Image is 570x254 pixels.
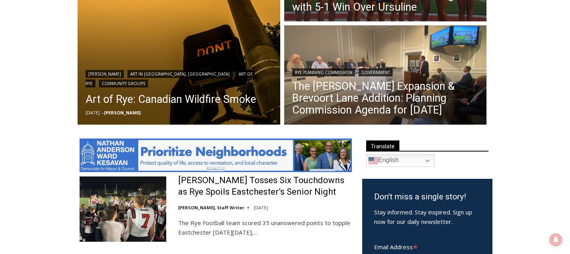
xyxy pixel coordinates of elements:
p: The Rye Football team scored 35 unanswered points to topple Eastchester [DATE][DATE],… [178,218,352,237]
a: Art in [GEOGRAPHIC_DATA], [GEOGRAPHIC_DATA] [127,70,232,78]
div: | [292,67,479,76]
p: Stay informed. Stay inspired. Sign up now for our daily newsletter. [374,207,481,226]
time: [DATE] [254,205,268,210]
a: Art of Rye: Canadian Wildfire Smoke [85,91,272,107]
span: Intern @ [DOMAIN_NAME] [207,79,367,97]
a: Intern @ [DOMAIN_NAME] [190,77,384,99]
span: – [102,110,104,116]
span: Translate [366,140,399,151]
a: [PERSON_NAME] [104,110,141,116]
a: Read More The Osborn Expansion & Brevoort Lane Addition: Planning Commission Agenda for Tuesday, ... [284,25,487,127]
a: Rye Planning Commission [292,68,355,76]
div: | | | [85,68,272,87]
img: Miller Tosses Six Touchdowns as Rye Spoils Eastchester’s Senior Night [80,176,166,241]
a: [PERSON_NAME], Staff Writer [178,205,244,210]
time: [DATE] [85,110,100,116]
a: English [366,154,435,167]
a: The [PERSON_NAME] Expansion & Brevoort Lane Addition: Planning Commission Agenda for [DATE] [292,80,479,116]
a: [PERSON_NAME] [85,70,124,78]
label: Email Address [374,239,476,253]
a: Government [359,68,393,76]
a: Community Groups [99,80,148,87]
a: [PERSON_NAME] Tosses Six Touchdowns as Rye Spoils Eastchester’s Senior Night [178,175,352,197]
div: "[PERSON_NAME] and I covered the [DATE] Parade, which was a really eye opening experience as I ha... [200,0,374,77]
img: (PHOTO: The Osborn CEO Matt Anderson speaking at the Rye Planning Commission public hearing on Se... [284,25,487,127]
img: en [369,156,378,165]
h3: Don’t miss a single story! [374,191,481,203]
